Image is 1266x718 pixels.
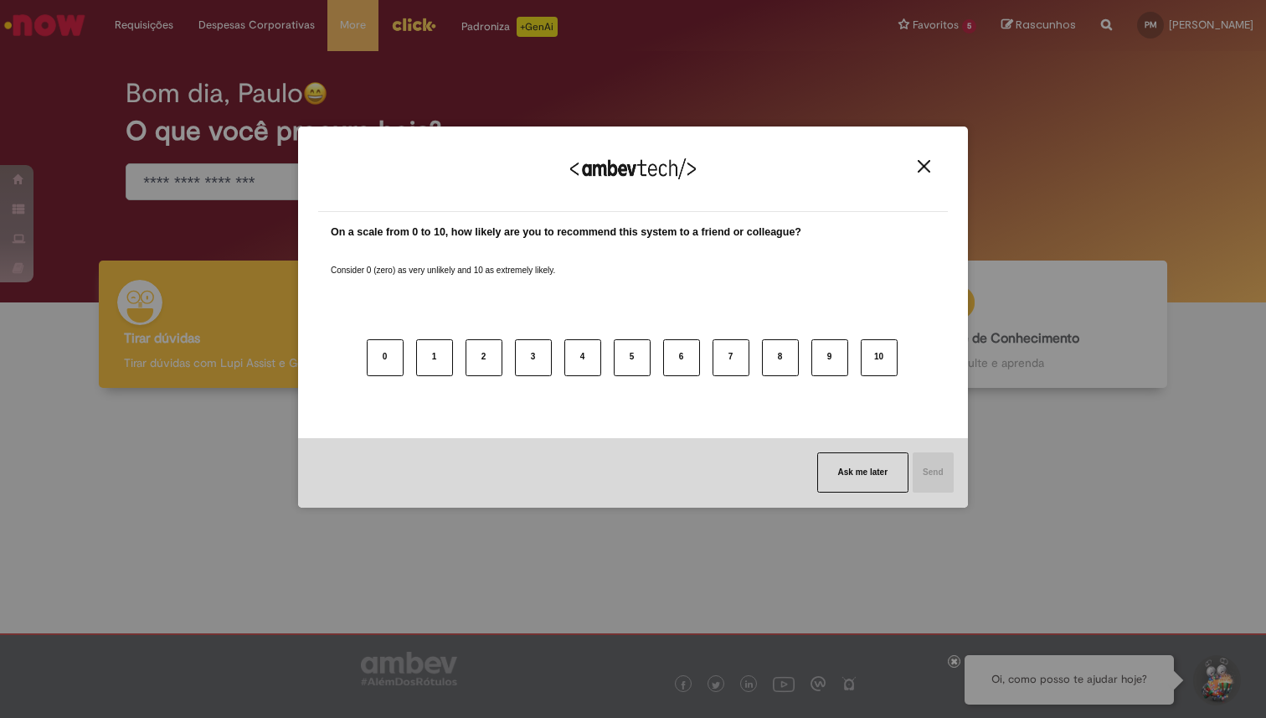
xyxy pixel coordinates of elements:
button: 4 [564,339,601,376]
button: 1 [416,339,453,376]
label: Consider 0 (zero) as very unlikely and 10 as extremely likely. [331,245,555,276]
button: Close [913,159,935,173]
button: 2 [466,339,502,376]
button: 8 [762,339,799,376]
button: 5 [614,339,651,376]
img: Logo Ambevtech [570,158,696,179]
img: Close [918,160,930,173]
button: 7 [713,339,749,376]
button: 3 [515,339,552,376]
button: 0 [367,339,404,376]
button: 6 [663,339,700,376]
button: Ask me later [817,452,908,493]
button: 10 [861,339,898,376]
button: 9 [811,339,848,376]
label: On a scale from 0 to 10, how likely are you to recommend this system to a friend or colleague? [331,225,801,240]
